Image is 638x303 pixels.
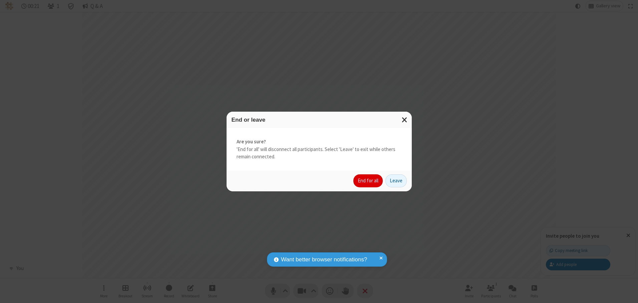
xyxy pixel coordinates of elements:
button: End for all [353,174,383,188]
button: Close modal [398,112,412,128]
button: Leave [385,174,407,188]
span: Want better browser notifications? [281,255,367,264]
h3: End or leave [232,117,407,123]
strong: Are you sure? [237,138,402,146]
div: 'End for all' will disconnect all participants. Select 'Leave' to exit while others remain connec... [227,128,412,171]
